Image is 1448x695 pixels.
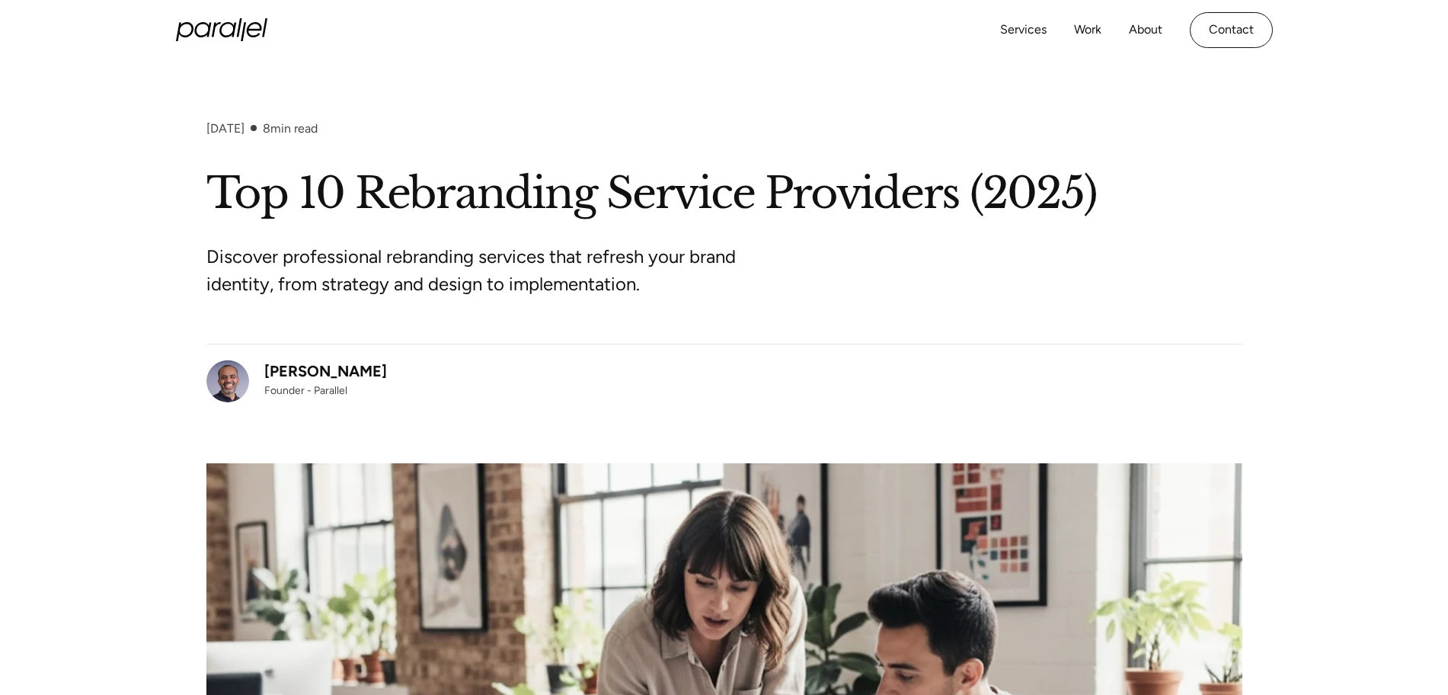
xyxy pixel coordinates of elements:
p: Discover professional rebranding services that refresh your brand identity, from strategy and des... [206,243,778,298]
a: Work [1074,19,1101,41]
img: Robin Dhanwani [206,360,249,402]
h1: Top 10 Rebranding Service Providers (2025) [206,166,1242,222]
a: [PERSON_NAME]Founder - Parallel [206,360,387,402]
div: [PERSON_NAME] [264,360,387,383]
div: min read [263,121,318,136]
div: Founder - Parallel [264,383,387,399]
a: About [1129,19,1162,41]
a: Services [1000,19,1047,41]
a: home [176,18,267,41]
span: 8 [263,121,270,136]
div: [DATE] [206,121,245,136]
a: Contact [1190,12,1273,48]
